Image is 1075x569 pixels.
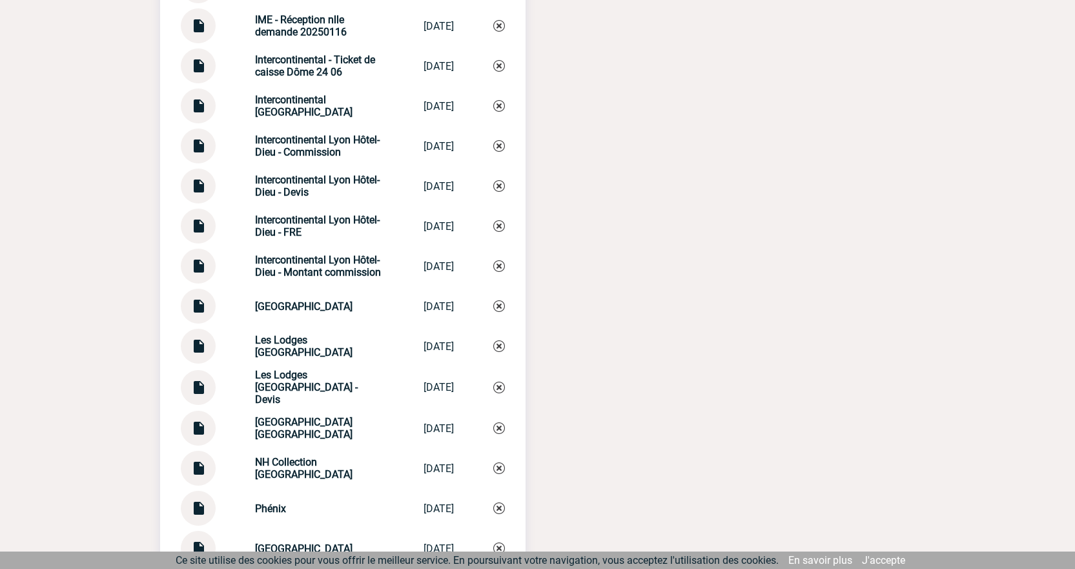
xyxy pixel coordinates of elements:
[255,543,353,555] strong: [GEOGRAPHIC_DATA]
[255,416,353,440] strong: [GEOGRAPHIC_DATA] [GEOGRAPHIC_DATA]
[788,554,852,566] a: En savoir plus
[255,94,353,118] strong: Intercontinental [GEOGRAPHIC_DATA]
[424,100,454,112] div: [DATE]
[493,20,505,32] img: Supprimer
[255,334,353,358] strong: Les Lodges [GEOGRAPHIC_DATA]
[424,422,454,435] div: [DATE]
[493,180,505,192] img: Supprimer
[493,543,505,554] img: Supprimer
[424,502,454,515] div: [DATE]
[493,340,505,352] img: Supprimer
[255,369,358,406] strong: Les Lodges [GEOGRAPHIC_DATA] - Devis
[255,174,380,198] strong: Intercontinental Lyon Hôtel-Dieu - Devis
[493,382,505,393] img: Supprimer
[424,20,454,32] div: [DATE]
[424,300,454,313] div: [DATE]
[255,214,380,238] strong: Intercontinental Lyon Hôtel-Dieu - FRE
[424,60,454,72] div: [DATE]
[424,340,454,353] div: [DATE]
[255,456,353,481] strong: NH Collection [GEOGRAPHIC_DATA]
[255,54,375,78] strong: Intercontinental - Ticket de caisse Dôme 24 06
[255,134,380,158] strong: Intercontinental Lyon Hôtel-Dieu - Commission
[176,554,779,566] span: Ce site utilise des cookies pour vous offrir le meilleur service. En poursuivant votre navigation...
[424,180,454,192] div: [DATE]
[493,140,505,152] img: Supprimer
[493,60,505,72] img: Supprimer
[493,100,505,112] img: Supprimer
[493,300,505,312] img: Supprimer
[255,254,381,278] strong: Intercontinental Lyon Hôtel-Dieu - Montant commission
[424,543,454,555] div: [DATE]
[424,462,454,475] div: [DATE]
[493,220,505,232] img: Supprimer
[493,462,505,474] img: Supprimer
[424,140,454,152] div: [DATE]
[493,260,505,272] img: Supprimer
[493,502,505,514] img: Supprimer
[424,260,454,273] div: [DATE]
[255,502,286,515] strong: Phénix
[255,14,347,38] strong: IME - Réception nlle demande 20250116
[862,554,905,566] a: J'accepte
[255,300,353,313] strong: [GEOGRAPHIC_DATA]
[424,381,454,393] div: [DATE]
[424,220,454,233] div: [DATE]
[493,422,505,434] img: Supprimer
